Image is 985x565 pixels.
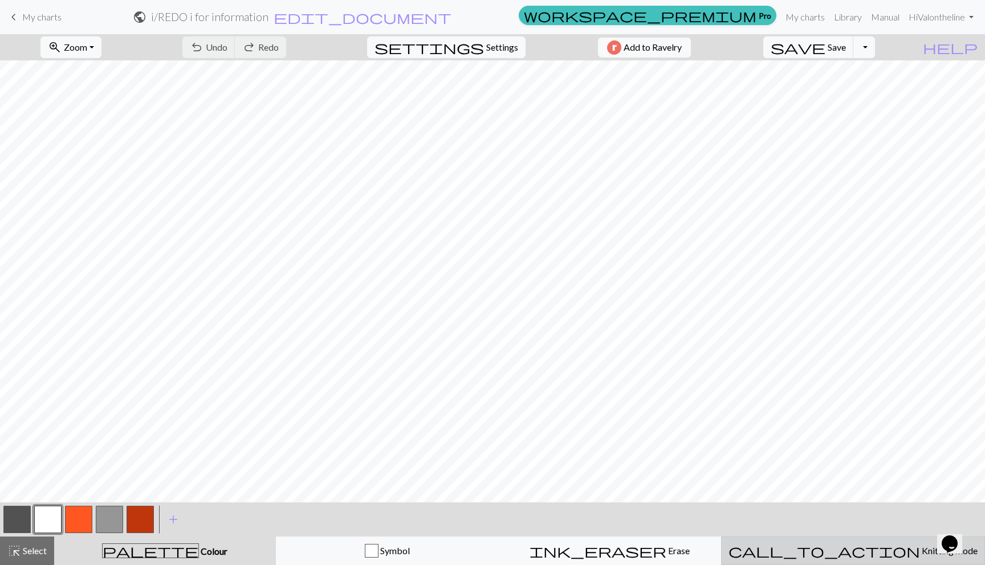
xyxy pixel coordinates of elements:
span: call_to_action [728,543,920,559]
img: Ravelry [607,40,621,55]
button: Symbol [276,537,499,565]
span: Knitting mode [920,545,978,556]
span: edit_document [274,9,451,25]
span: public [133,9,146,25]
button: Save [763,36,854,58]
span: Colour [199,546,227,556]
span: zoom_in [48,39,62,55]
span: My charts [22,11,62,22]
span: add [166,511,180,527]
span: ink_eraser [530,543,666,559]
a: Pro [519,6,776,25]
a: My charts [7,7,62,27]
span: settings [375,39,484,55]
span: Save [828,42,846,52]
span: save [771,39,825,55]
iframe: chat widget [937,519,974,554]
button: SettingsSettings [367,36,526,58]
span: Add to Ravelry [624,40,682,55]
span: workspace_premium [524,7,756,23]
span: help [923,39,978,55]
a: Manual [866,6,904,28]
a: My charts [781,6,829,28]
a: HiValontheline [904,6,978,28]
i: Settings [375,40,484,54]
span: keyboard_arrow_left [7,9,21,25]
span: highlight_alt [7,543,21,559]
h2: i / REDO i for information [151,10,268,23]
span: Select [21,545,47,556]
span: Erase [666,545,690,556]
span: palette [103,543,198,559]
span: Symbol [378,545,410,556]
button: Zoom [40,36,101,58]
a: Library [829,6,866,28]
button: Add to Ravelry [598,38,691,58]
button: Colour [54,537,276,565]
button: Knitting mode [721,537,985,565]
span: Zoom [64,42,87,52]
span: Settings [486,40,518,54]
button: Erase [498,537,721,565]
